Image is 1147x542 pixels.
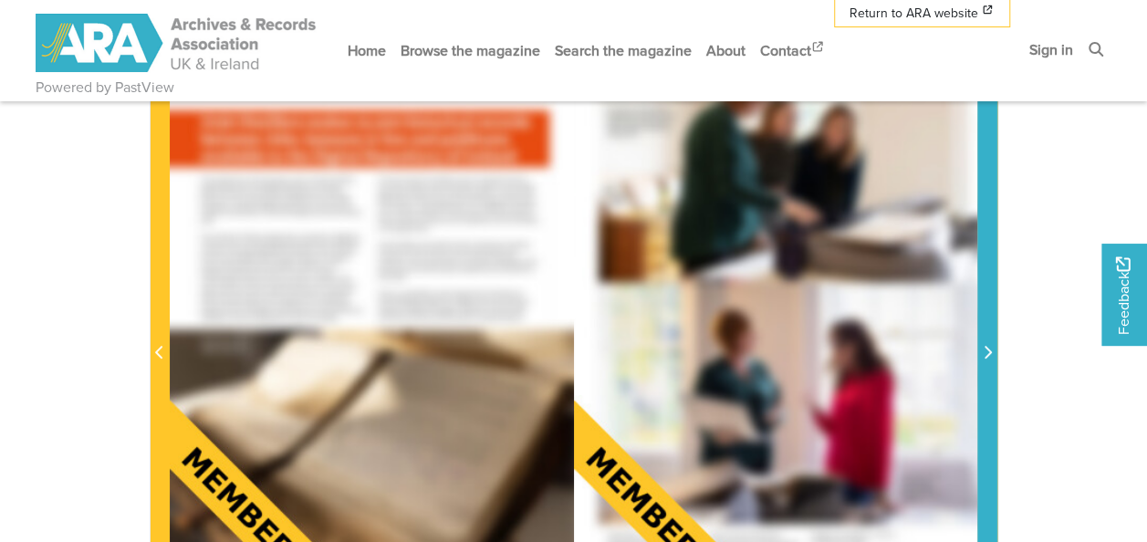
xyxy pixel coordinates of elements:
a: Sign in [1022,26,1080,74]
a: ARA - ARC Magazine | Powered by PastView logo [36,4,318,83]
a: About [699,26,753,75]
img: ARA - ARC Magazine | Powered by PastView [36,14,318,72]
a: Contact [753,26,833,75]
a: Would you like to provide feedback? [1101,244,1147,346]
a: Powered by PastView [36,77,174,99]
span: Return to ARA website [850,4,978,23]
span: Feedback [1112,257,1134,335]
a: Home [340,26,393,75]
a: Browse the magazine [393,26,547,75]
a: Search the magazine [547,26,699,75]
